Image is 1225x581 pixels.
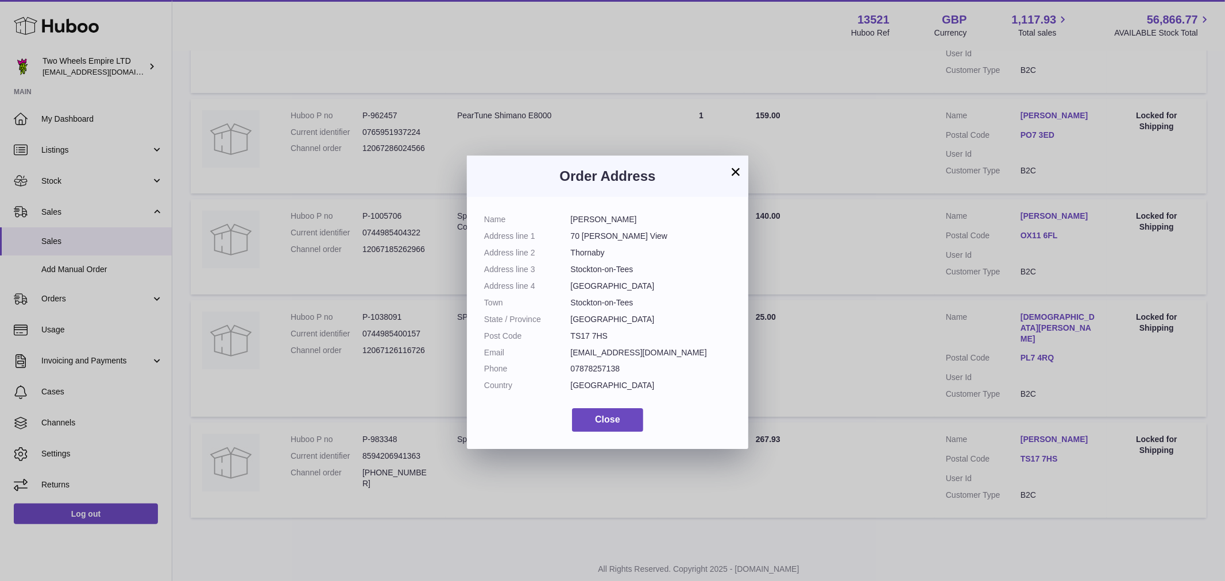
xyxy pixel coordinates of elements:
dd: 70 [PERSON_NAME] View [571,231,732,242]
dt: Address line 4 [484,281,571,292]
dt: Address line 2 [484,247,571,258]
dd: [EMAIL_ADDRESS][DOMAIN_NAME] [571,347,732,358]
dd: 07878257138 [571,363,732,374]
h3: Order Address [484,167,731,185]
dd: [PERSON_NAME] [571,214,732,225]
dt: Name [484,214,571,225]
dt: Post Code [484,331,571,342]
dd: Stockton-on-Tees [571,297,732,308]
dd: TS17 7HS [571,331,732,342]
dd: Thornaby [571,247,732,258]
dd: Stockton-on-Tees [571,264,732,275]
dt: Address line 1 [484,231,571,242]
dt: Phone [484,363,571,374]
dt: Email [484,347,571,358]
span: Close [595,415,620,424]
button: × [729,165,743,179]
dd: [GEOGRAPHIC_DATA] [571,281,732,292]
dt: Country [484,380,571,391]
dt: Town [484,297,571,308]
dd: [GEOGRAPHIC_DATA] [571,380,732,391]
dt: Address line 3 [484,264,571,275]
dt: State / Province [484,314,571,325]
dd: [GEOGRAPHIC_DATA] [571,314,732,325]
button: Close [572,408,643,432]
